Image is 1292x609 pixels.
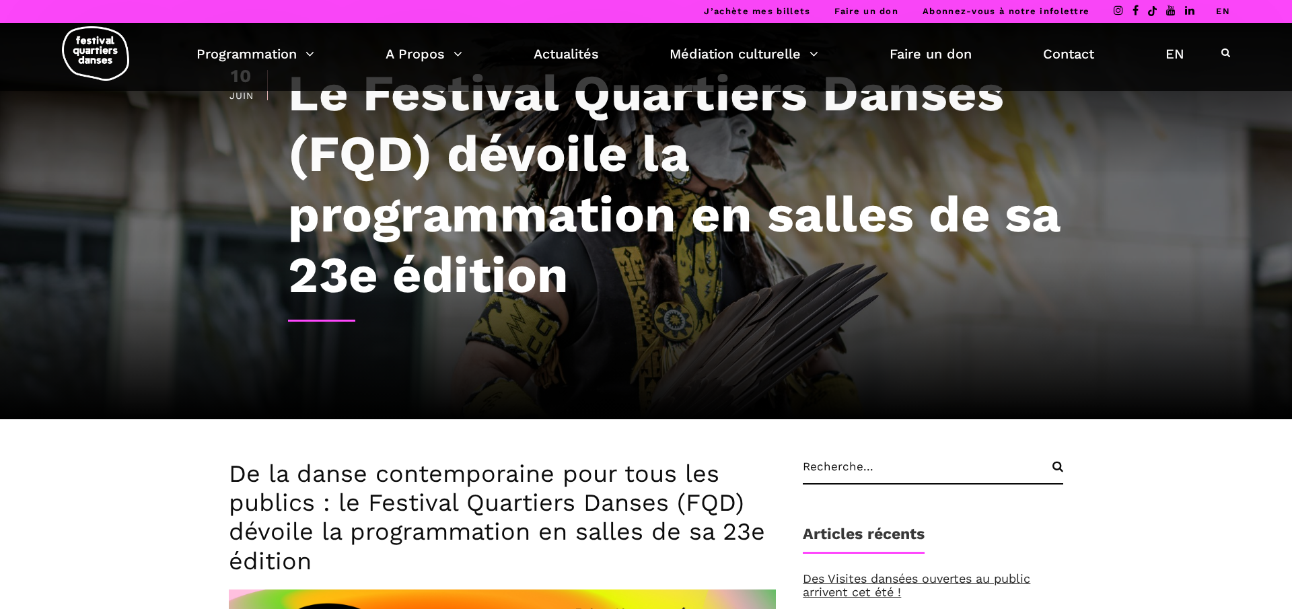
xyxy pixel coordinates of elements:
div: Juin [229,91,254,100]
a: Contact [1043,42,1094,65]
a: Médiation culturelle [670,42,818,65]
a: A Propos [386,42,462,65]
h1: Articles récents [803,525,925,554]
a: Faire un don [834,6,898,16]
input: Recherche... [803,460,1063,485]
h3: De la danse contemporaine pour tous les publics : le Festival Quartiers Danses (FQD) dévoile la p... [229,460,776,576]
a: Faire un don [890,42,972,65]
h1: Le Festival Quartiers Danses (FQD) dévoile la programmation en salles de sa 23e édition [288,63,1063,305]
a: Programmation [196,42,314,65]
a: Des Visites dansées ouvertes au public arrivent cet été ! [803,571,1030,599]
img: logo-fqd-med [62,26,129,81]
a: Abonnez-vous à notre infolettre [923,6,1089,16]
a: Actualités [534,42,599,65]
a: EN [1165,42,1184,65]
a: J’achète mes billets [704,6,810,16]
a: EN [1216,6,1230,16]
